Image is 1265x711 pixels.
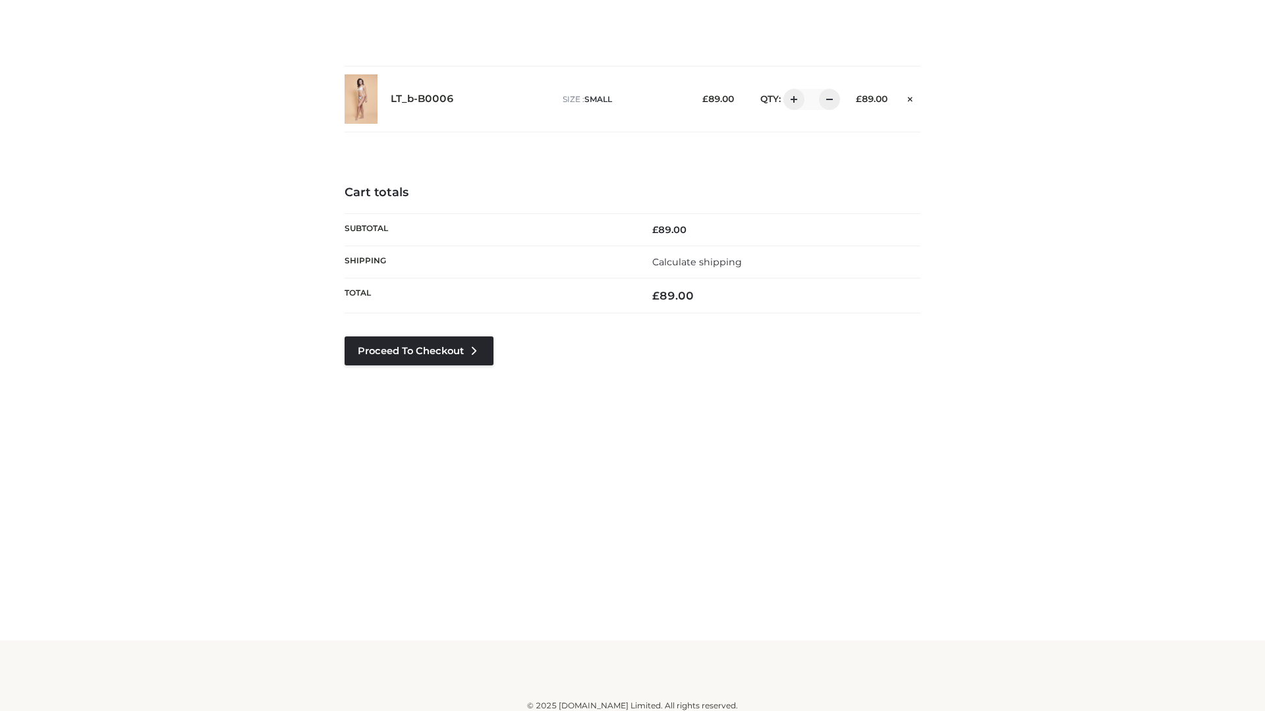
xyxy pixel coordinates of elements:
bdi: 89.00 [702,93,734,104]
bdi: 89.00 [856,93,887,104]
div: QTY: [747,89,835,110]
a: Remove this item [901,89,920,106]
bdi: 89.00 [652,224,687,236]
span: SMALL [584,94,612,104]
span: £ [652,289,660,302]
a: Calculate shipping [652,256,742,268]
th: Shipping [345,246,632,278]
a: Proceed to Checkout [345,336,493,365]
th: Subtotal [345,213,632,246]
span: £ [702,93,708,104]
p: size : [563,93,682,105]
span: £ [856,93,862,104]
a: LT_b-B0006 [391,93,454,105]
bdi: 89.00 [652,289,694,302]
h4: Cart totals [345,186,920,200]
th: Total [345,278,632,313]
span: £ [652,224,658,236]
